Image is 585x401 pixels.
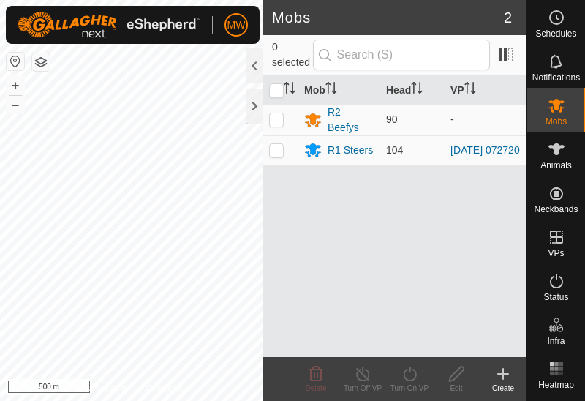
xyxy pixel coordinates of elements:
th: VP [445,76,526,105]
div: R1 Steers [328,143,373,158]
p-sorticon: Activate to sort [411,84,423,96]
span: Animals [540,161,572,170]
button: – [7,96,24,113]
button: Reset Map [7,53,24,70]
span: Heatmap [538,381,574,389]
input: Search (S) [313,40,490,70]
button: Map Layers [32,53,50,71]
button: + [7,77,24,94]
a: Contact Us [146,382,189,395]
div: Create [480,383,526,394]
td: - [445,104,526,135]
a: Privacy Policy [74,382,129,395]
span: Status [543,293,568,301]
span: MW [227,18,246,33]
span: Infra [547,337,565,345]
p-sorticon: Activate to sort [464,84,476,96]
span: Neckbands [534,205,578,214]
span: Delete [306,384,327,392]
span: 104 [386,144,403,156]
th: Head [380,76,445,105]
div: Turn Off VP [339,383,386,394]
img: Gallagher Logo [18,12,200,38]
div: Turn On VP [386,383,433,394]
div: Edit [433,383,480,394]
a: [DATE] 072720 [450,144,520,156]
span: 0 selected [272,40,313,70]
p-sorticon: Activate to sort [325,84,337,96]
span: Mobs [546,117,567,126]
div: R2 Beefys [328,105,374,135]
span: Schedules [535,29,576,38]
span: 2 [504,7,512,29]
th: Mob [298,76,380,105]
h2: Mobs [272,9,504,26]
span: 90 [386,113,398,125]
span: VPs [548,249,564,258]
p-sorticon: Activate to sort [284,84,295,96]
span: Notifications [532,73,580,82]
